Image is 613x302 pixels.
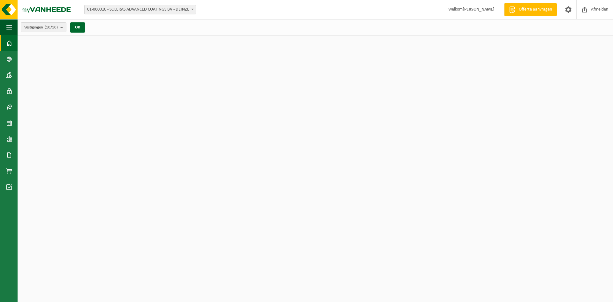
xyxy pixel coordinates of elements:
button: Vestigingen(10/10) [21,22,66,32]
button: OK [70,22,85,33]
span: Offerte aanvragen [517,6,554,13]
span: 01-060010 - SOLERAS ADVANCED COATINGS BV - DEINZE [84,5,196,14]
a: Offerte aanvragen [504,3,557,16]
strong: [PERSON_NAME] [463,7,495,12]
span: Vestigingen [24,23,58,32]
span: 01-060010 - SOLERAS ADVANCED COATINGS BV - DEINZE [85,5,196,14]
count: (10/10) [45,25,58,29]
